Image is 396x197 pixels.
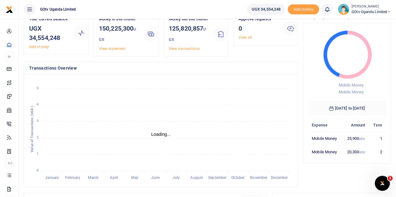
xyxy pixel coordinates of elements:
[288,4,319,15] span: Add money
[169,24,208,44] h3: 125,820,857
[6,7,13,12] a: logo-small logo-large logo-large
[151,132,171,137] text: Loading...
[38,7,78,12] span: GOtv Uganda Limited
[29,24,69,42] h3: UGX 34,554,248
[308,132,342,145] td: Mobile Money
[288,7,319,11] a: Add money
[99,24,138,44] h3: 150,225,300
[239,16,278,22] p: Approve requests
[244,4,288,15] li: Wallet ballance
[342,145,369,158] td: 20,300
[37,86,39,90] tspan: 5
[5,52,13,62] li: M
[252,6,280,12] span: UGX 34,554,248
[239,35,252,40] a: View all
[388,176,393,181] span: 1
[368,118,386,132] th: Txns
[37,168,39,172] tspan: 0
[308,101,386,116] h6: [DATE] to [DATE]
[5,158,13,168] li: Ac
[37,102,39,106] tspan: 4
[368,132,386,145] td: 1
[250,175,268,180] tspan: November
[368,145,386,158] td: 2
[65,175,80,180] tspan: February
[190,175,203,180] tspan: August
[99,47,126,51] a: View statement
[30,106,34,152] text: Value of Transactions (UGX )
[342,132,369,145] td: 25,900
[37,119,39,123] tspan: 3
[338,4,391,15] a: profile-user [PERSON_NAME] GOtv Uganda Limited
[247,4,285,15] a: UGX 34,554,248
[99,27,136,42] small: UGX
[169,27,206,42] small: UGX
[99,16,138,22] p: Money in this month
[37,135,39,140] tspan: 2
[342,118,369,132] th: Amount
[172,175,179,180] tspan: July
[352,4,391,9] small: [PERSON_NAME]
[308,118,342,132] th: Expense
[231,175,245,180] tspan: October
[169,16,208,22] p: Money out this month
[110,175,118,180] tspan: April
[88,175,99,180] tspan: March
[239,24,278,33] h3: 0
[352,9,391,15] span: GOtv Uganda Limited
[169,47,200,51] a: View transactions
[375,176,390,191] iframe: Intercom live chat
[29,16,69,22] p: Your Current balance
[288,4,319,15] li: Toup your wallet
[208,175,227,180] tspan: September
[308,145,342,158] td: Mobile Money
[338,4,349,15] img: profile-user
[338,90,363,94] span: Mobile Money
[29,65,293,71] h4: Transactions Overview
[338,83,363,87] span: Mobile Money
[37,152,39,156] tspan: 1
[45,175,59,180] tspan: January
[131,175,138,180] tspan: May
[29,45,49,49] a: Add money
[271,175,288,180] tspan: December
[359,150,365,154] small: UGX
[6,6,13,13] img: logo-small
[151,175,160,180] tspan: June
[359,137,365,140] small: UGX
